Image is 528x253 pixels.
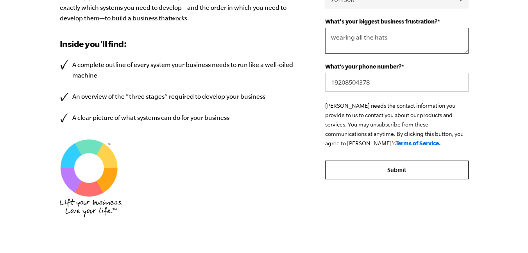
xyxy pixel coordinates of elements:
img: EMyth_Logo_BP_Hand Font_Tagline_Stacked-Medium [60,199,122,217]
em: works [171,14,187,22]
a: Terms of Service. [396,140,441,146]
li: An overview of the “three stages” required to develop your business [60,91,302,102]
h3: Inside you'll find: [60,38,302,50]
li: A complete outline of every system your business needs to run like a well-oiled machine [60,60,302,81]
iframe: Chat Widget [489,215,528,253]
span: What’s your phone number? [325,63,401,70]
span: What's your biggest business frustration? [325,18,437,25]
img: EMyth SES TM Graphic [60,139,118,197]
textarea: wearing all the hats [325,28,468,54]
li: A clear picture of what systems can do for your business [60,112,302,123]
p: [PERSON_NAME] needs the contact information you provide to us to contact you about our products a... [325,101,468,148]
input: Submit [325,161,468,179]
